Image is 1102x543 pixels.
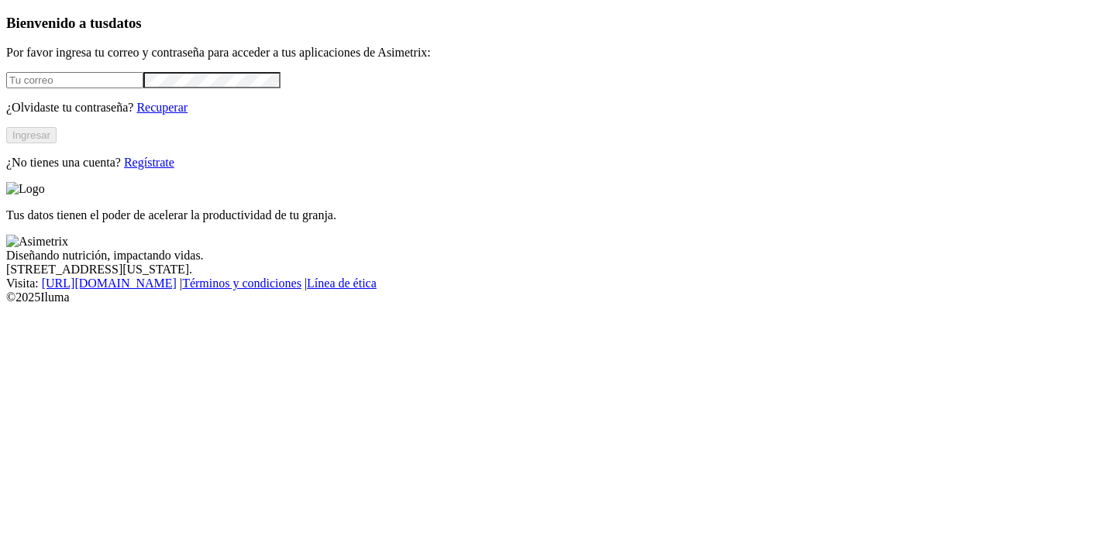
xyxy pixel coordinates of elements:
[6,156,1096,170] p: ¿No tienes una cuenta?
[6,72,143,88] input: Tu correo
[6,249,1096,263] div: Diseñando nutrición, impactando vidas.
[182,277,301,290] a: Términos y condiciones
[6,235,68,249] img: Asimetrix
[6,277,1096,290] div: Visita : | |
[124,156,174,169] a: Regístrate
[6,15,1096,32] h3: Bienvenido a tus
[136,101,188,114] a: Recuperar
[6,290,1096,304] div: © 2025 Iluma
[307,277,377,290] a: Línea de ética
[6,263,1096,277] div: [STREET_ADDRESS][US_STATE].
[6,127,57,143] button: Ingresar
[6,46,1096,60] p: Por favor ingresa tu correo y contraseña para acceder a tus aplicaciones de Asimetrix:
[108,15,142,31] span: datos
[6,182,45,196] img: Logo
[6,208,1096,222] p: Tus datos tienen el poder de acelerar la productividad de tu granja.
[6,101,1096,115] p: ¿Olvidaste tu contraseña?
[42,277,177,290] a: [URL][DOMAIN_NAME]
